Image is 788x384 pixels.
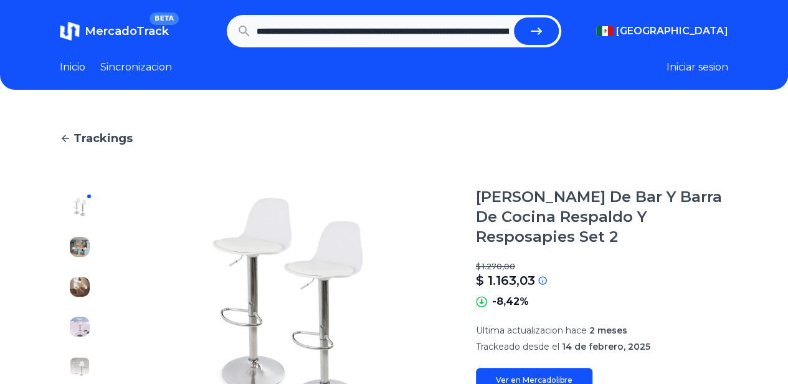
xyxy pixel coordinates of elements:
p: $ 1.270,00 [476,262,728,272]
img: Sillas De Bar Y Barra De Cocina Respaldo Y Resposapies Set 2 [70,317,90,337]
span: Trackings [74,130,133,147]
a: MercadoTrackBETA [60,21,169,41]
img: Sillas De Bar Y Barra De Cocina Respaldo Y Resposapies Set 2 [70,357,90,377]
a: Sincronizacion [100,60,172,75]
img: Sillas De Bar Y Barra De Cocina Respaldo Y Resposapies Set 2 [70,237,90,257]
button: [GEOGRAPHIC_DATA] [596,24,728,39]
img: Mexico [596,26,614,36]
a: Inicio [60,60,85,75]
span: 2 meses [589,325,627,336]
img: Sillas De Bar Y Barra De Cocina Respaldo Y Resposapies Set 2 [70,197,90,217]
img: Sillas De Bar Y Barra De Cocina Respaldo Y Resposapies Set 2 [70,277,90,297]
p: -8,42% [492,294,529,309]
span: 14 de febrero, 2025 [562,341,650,352]
p: $ 1.163,03 [476,272,535,289]
a: Trackings [60,130,728,147]
button: Iniciar sesion [667,60,728,75]
span: Ultima actualizacion hace [476,325,587,336]
span: BETA [150,12,179,25]
span: [GEOGRAPHIC_DATA] [616,24,728,39]
img: MercadoTrack [60,21,80,41]
span: Trackeado desde el [476,341,559,352]
h1: [PERSON_NAME] De Bar Y Barra De Cocina Respaldo Y Resposapies Set 2 [476,187,728,247]
span: MercadoTrack [85,24,169,38]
